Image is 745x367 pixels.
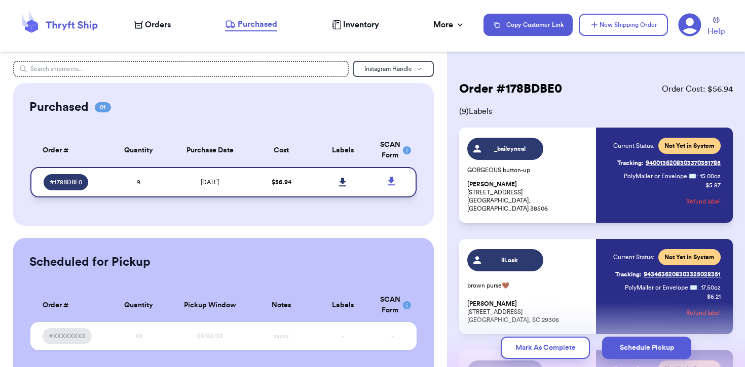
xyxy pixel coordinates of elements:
[617,155,721,171] a: Tracking:9400136208303370351785
[579,14,668,36] button: New Shipping Order
[467,300,517,308] span: [PERSON_NAME]
[108,289,170,322] th: Quantity
[613,142,654,150] span: Current Status:
[615,270,642,278] span: Tracking:
[697,283,699,292] span: :
[50,178,82,186] span: # 178BDBE0
[486,145,534,153] span: _baileyneal
[225,18,277,31] a: Purchased
[332,19,379,31] a: Inventory
[135,333,142,339] span: XX
[705,181,721,189] p: $ 5.87
[664,253,715,261] span: Not Yet in System
[701,283,721,292] span: 17.50 oz
[364,66,412,72] span: Instagram Handle
[617,159,644,167] span: Tracking:
[342,333,344,339] span: -
[602,337,691,359] button: Schedule Pickup
[459,105,733,117] span: ( 9 ) Labels
[664,142,715,150] span: Not Yet in System
[274,333,289,339] span: xxxxx
[250,289,312,322] th: Notes
[624,173,696,179] span: PolyMailer or Envelope ✉️
[483,14,573,36] button: Copy Customer Link
[145,19,171,31] span: Orders
[30,289,107,322] th: Order #
[615,266,721,282] a: Tracking:9434636208303325028351
[662,83,733,95] span: Order Cost: $ 56.94
[501,337,590,359] button: Mark As Complete
[108,134,170,167] th: Quantity
[467,181,517,188] span: [PERSON_NAME]
[380,295,404,316] div: SCAN Form
[707,293,721,301] p: $ 6.21
[134,19,171,31] a: Orders
[250,134,312,167] th: Cost
[197,333,223,339] span: XX/XX/XX
[613,253,654,261] span: Current Status:
[312,134,374,167] th: Labels
[625,284,697,291] span: PolyMailer or Envelope ✉️
[433,19,465,31] div: More
[353,61,434,77] button: Instagram Handle
[95,102,111,112] span: 01
[343,19,379,31] span: Inventory
[696,172,698,180] span: :
[13,61,348,77] input: Search shipments...
[686,302,721,324] button: Refund label
[169,289,250,322] th: Pickup Window
[707,25,725,37] span: Help
[137,179,140,185] span: 9
[272,179,291,185] span: $ 56.94
[467,180,590,213] p: [STREET_ADDRESS] [GEOGRAPHIC_DATA], [GEOGRAPHIC_DATA] 38506
[380,140,404,161] div: SCAN Form
[29,254,151,270] h2: Scheduled for Pickup
[312,289,374,322] th: Labels
[467,166,590,174] p: GORGEOUS button-up
[467,300,590,324] p: [STREET_ADDRESS] [GEOGRAPHIC_DATA], SC 29306
[467,281,590,290] p: brown purse🤎
[29,99,89,115] h2: Purchased
[686,190,721,213] button: Refund label
[49,332,86,340] span: #XXXXXXXX
[391,333,393,339] span: -
[30,134,107,167] th: Order #
[700,172,721,180] span: 15.00 oz
[201,179,219,185] span: [DATE]
[459,81,562,97] h2: Order # 178BDBE0
[238,18,277,30] span: Purchased
[169,134,250,167] th: Purchase Date
[707,17,725,37] a: Help
[486,256,534,264] span: lil.oak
